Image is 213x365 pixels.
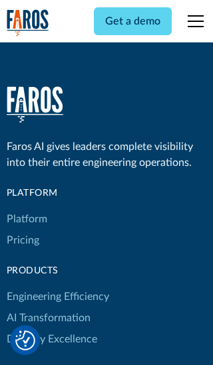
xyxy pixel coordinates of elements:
[7,208,47,230] a: Platform
[7,9,49,36] a: home
[94,7,172,35] a: Get a demo
[7,86,63,123] a: home
[7,264,109,278] div: products
[7,286,109,307] a: Engineering Efficiency
[7,307,91,328] a: AI Transformation
[7,86,63,123] img: Faros Logo White
[7,9,49,36] img: Logo of the analytics and reporting company Faros.
[15,330,35,350] button: Cookie Settings
[15,330,35,350] img: Revisit consent button
[7,328,97,350] a: Delivery Excellence
[180,5,206,37] div: menu
[7,186,109,200] div: Platform
[7,139,207,171] div: Faros AI gives leaders complete visibility into their entire engineering operations.
[7,230,39,251] a: Pricing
